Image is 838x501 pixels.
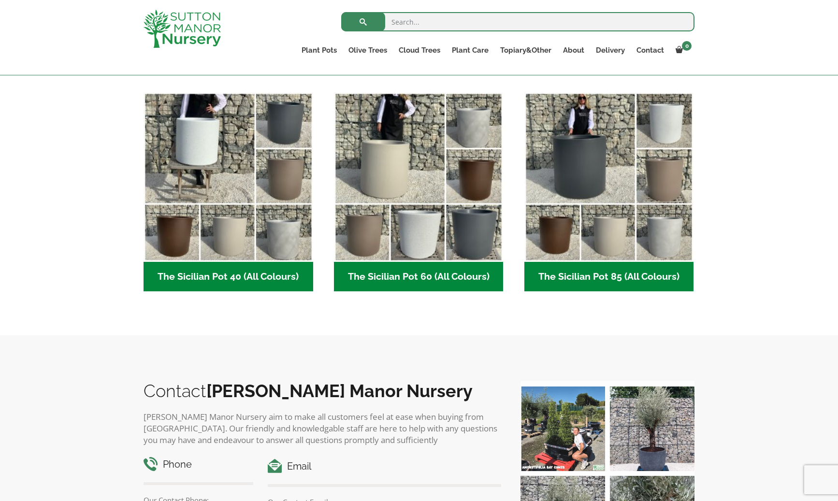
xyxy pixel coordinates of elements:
a: Cloud Trees [393,43,446,57]
a: Topiary&Other [494,43,557,57]
img: The Sicilian Pot 60 (All Colours) [334,92,504,262]
b: [PERSON_NAME] Manor Nursery [206,381,473,401]
h2: The Sicilian Pot 60 (All Colours) [334,262,504,292]
a: Delivery [590,43,631,57]
h2: The Sicilian Pot 85 (All Colours) [524,262,694,292]
a: Visit product category The Sicilian Pot 85 (All Colours) [524,92,694,291]
p: [PERSON_NAME] Manor Nursery aim to make all customers feel at ease when buying from [GEOGRAPHIC_D... [144,411,501,446]
img: Our elegant & picturesque Angustifolia Cones are an exquisite addition to your Bay Tree collectio... [520,386,605,471]
a: Plant Care [446,43,494,57]
img: logo [144,10,221,48]
h2: Contact [144,381,501,401]
a: Plant Pots [296,43,343,57]
a: Olive Trees [343,43,393,57]
h4: Email [268,459,501,474]
h2: The Sicilian Pot 40 (All Colours) [144,262,313,292]
h4: Phone [144,457,253,472]
img: The Sicilian Pot 85 (All Colours) [524,92,694,262]
img: The Sicilian Pot 40 (All Colours) [144,92,313,262]
a: Contact [631,43,670,57]
a: 0 [670,43,694,57]
img: A beautiful multi-stem Spanish Olive tree potted in our luxurious fibre clay pots 😍😍 [610,386,694,471]
a: About [557,43,590,57]
span: 0 [682,41,692,51]
a: Visit product category The Sicilian Pot 40 (All Colours) [144,92,313,291]
a: Visit product category The Sicilian Pot 60 (All Colours) [334,92,504,291]
input: Search... [341,12,694,31]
